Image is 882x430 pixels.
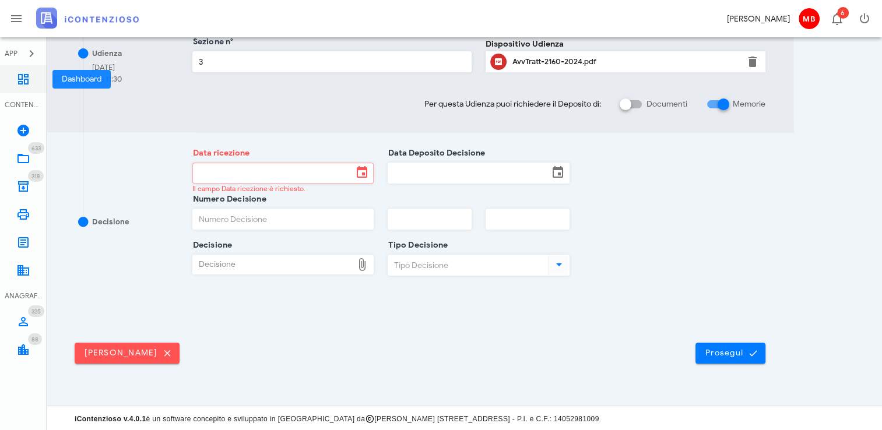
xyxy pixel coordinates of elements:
[5,291,42,301] div: ANAGRAFICA
[490,54,507,70] button: Clicca per aprire un'anteprima del file o scaricarlo
[512,57,739,66] div: AvvTratt-2160-2024.pdf
[193,52,472,72] input: Sezione n°
[795,5,823,33] button: MB
[92,216,129,228] div: Decisione
[705,348,756,358] span: Prosegui
[92,48,122,59] div: Udienza
[189,36,234,48] label: Sezione n°
[28,333,42,345] span: Distintivo
[746,55,760,69] button: Elimina
[36,8,139,29] img: logo-text-2x.png
[512,52,739,71] div: Clicca per aprire un'anteprima del file o scaricarlo
[28,142,44,154] span: Distintivo
[424,98,601,110] span: Per questa Udienza puoi richiedere il Deposito di:
[75,415,146,423] strong: iContenzioso v.4.0.1
[385,239,448,251] label: Tipo Decisione
[189,193,266,205] label: Numero Decisione
[92,62,122,73] div: [DATE]
[193,209,374,229] input: Numero Decisione
[189,239,233,251] label: Decisione
[31,308,41,315] span: 325
[823,5,851,33] button: Distintivo
[84,348,170,358] span: [PERSON_NAME]
[31,172,40,180] span: 318
[695,343,765,364] button: Prosegui
[193,255,353,274] div: Decisione
[192,185,374,192] div: Il campo Data ricezione è richiesto.
[799,8,820,29] span: MB
[28,305,44,317] span: Distintivo
[75,343,180,364] button: [PERSON_NAME]
[733,98,765,110] label: Memorie
[31,336,38,343] span: 88
[92,73,122,85] div: ore 11:30
[727,13,790,25] div: [PERSON_NAME]
[5,100,42,110] div: CONTENZIOSO
[646,98,687,110] label: Documenti
[486,38,564,50] label: Dispositivo Udienza
[28,170,44,182] span: Distintivo
[31,144,41,152] span: 633
[837,7,849,19] span: Distintivo
[388,255,546,275] input: Tipo Decisione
